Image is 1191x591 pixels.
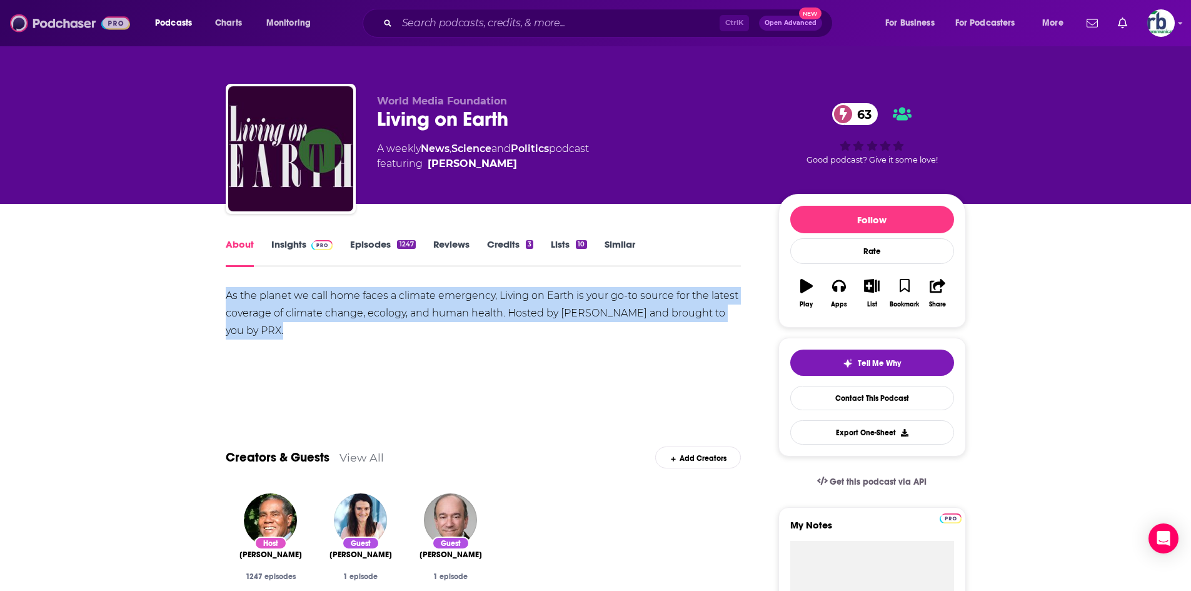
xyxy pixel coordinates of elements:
[450,143,451,154] span: ,
[451,143,491,154] a: Science
[226,287,741,340] div: As the planet we call home faces a climate emergency, Living on Earth is your go-to source for th...
[420,550,482,560] a: Richard Lazarus
[254,537,287,550] div: Host
[487,238,533,267] a: Credits3
[790,238,954,264] div: Rate
[921,271,953,316] button: Share
[244,493,297,547] img: Steve Curwood
[823,271,855,316] button: Apps
[1042,14,1063,32] span: More
[326,572,396,581] div: 1 episode
[329,550,392,560] span: [PERSON_NAME]
[765,20,817,26] span: Open Advanced
[1147,9,1175,37] img: User Profile
[239,550,302,560] span: [PERSON_NAME]
[421,143,450,154] a: News
[885,14,935,32] span: For Business
[226,238,254,267] a: About
[947,13,1033,33] button: open menu
[342,537,379,550] div: Guest
[236,572,306,581] div: 1247 episodes
[258,13,327,33] button: open menu
[377,141,589,171] div: A weekly podcast
[790,350,954,376] button: tell me why sparkleTell Me Why
[526,240,533,249] div: 3
[832,103,878,125] a: 63
[877,13,950,33] button: open menu
[940,512,962,523] a: Pro website
[843,358,853,368] img: tell me why sparkle
[397,13,720,33] input: Search podcasts, credits, & more...
[830,477,927,487] span: Get this podcast via API
[551,238,586,267] a: Lists10
[432,537,470,550] div: Guest
[416,572,486,581] div: 1 episode
[239,550,302,560] a: Steve Curwood
[655,447,741,468] div: Add Creators
[329,550,392,560] a: Lulu Miller
[867,301,877,308] div: List
[428,156,517,171] a: Steve Curwood
[334,493,387,547] img: Lulu Miller
[790,420,954,445] button: Export One-Sheet
[155,14,192,32] span: Podcasts
[759,16,822,31] button: Open AdvancedNew
[339,451,384,464] a: View All
[1147,9,1175,37] button: Show profile menu
[790,206,954,233] button: Follow
[271,238,333,267] a: InsightsPodchaser Pro
[720,15,749,31] span: Ctrl K
[855,271,888,316] button: List
[799,8,822,19] span: New
[790,386,954,410] a: Contact This Podcast
[790,271,823,316] button: Play
[207,13,249,33] a: Charts
[377,156,589,171] span: featuring
[790,519,954,541] label: My Notes
[858,358,901,368] span: Tell Me Why
[226,450,329,465] a: Creators & Guests
[800,301,813,308] div: Play
[576,240,586,249] div: 10
[397,240,415,249] div: 1247
[940,513,962,523] img: Podchaser Pro
[831,301,847,308] div: Apps
[1113,13,1132,34] a: Show notifications dropdown
[955,14,1015,32] span: For Podcasters
[433,238,470,267] a: Reviews
[1082,13,1103,34] a: Show notifications dropdown
[890,301,919,308] div: Bookmark
[888,271,921,316] button: Bookmark
[929,301,946,308] div: Share
[374,9,845,38] div: Search podcasts, credits, & more...
[420,550,482,560] span: [PERSON_NAME]
[311,240,333,250] img: Podchaser Pro
[1147,9,1175,37] span: Logged in as johannarb
[1148,523,1178,553] div: Open Intercom Messenger
[605,238,635,267] a: Similar
[424,493,477,547] img: Richard Lazarus
[215,14,242,32] span: Charts
[228,86,353,211] img: Living on Earth
[845,103,878,125] span: 63
[511,143,549,154] a: Politics
[1033,13,1079,33] button: open menu
[377,95,507,107] span: World Media Foundation
[10,11,130,35] img: Podchaser - Follow, Share and Rate Podcasts
[491,143,511,154] span: and
[807,467,937,497] a: Get this podcast via API
[266,14,311,32] span: Monitoring
[350,238,415,267] a: Episodes1247
[778,95,966,173] div: 63Good podcast? Give it some love!
[807,155,938,164] span: Good podcast? Give it some love!
[146,13,208,33] button: open menu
